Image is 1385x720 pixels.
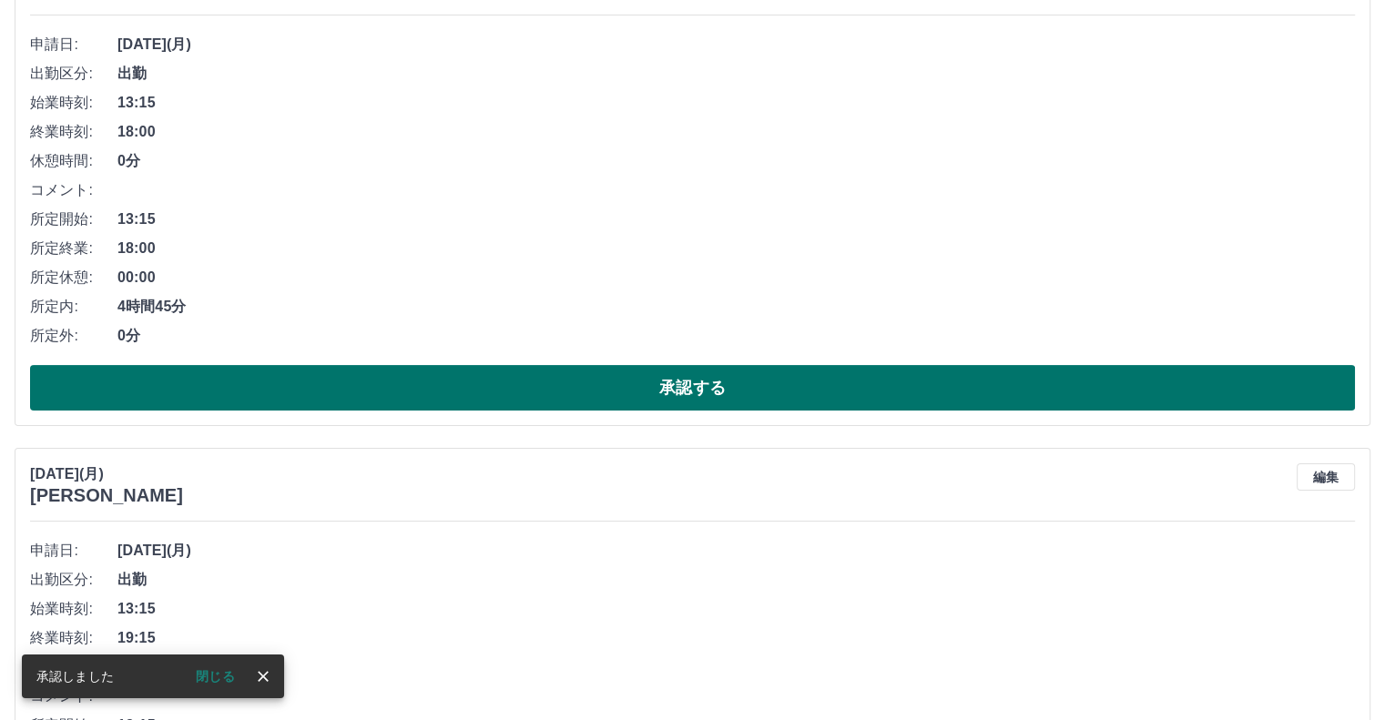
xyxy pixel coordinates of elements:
span: 13:15 [117,208,1355,230]
button: 編集 [1297,463,1355,491]
span: 出勤 [117,63,1355,85]
span: [DATE](月) [117,34,1355,56]
span: 申請日: [30,540,117,562]
span: 始業時刻: [30,598,117,620]
button: close [250,663,277,690]
button: 閉じる [181,663,250,690]
div: 承認しました [36,660,114,693]
span: 13:15 [117,92,1355,114]
span: 19:15 [117,627,1355,649]
span: [DATE](月) [117,540,1355,562]
span: 所定外: [30,325,117,347]
span: 所定内: [30,296,117,318]
span: 00:00 [117,267,1355,289]
p: [DATE](月) [30,463,183,485]
span: 0分 [117,656,1355,678]
span: 所定開始: [30,208,117,230]
span: 出勤区分: [30,63,117,85]
span: コメント: [30,179,117,201]
button: 承認する [30,365,1355,411]
span: 所定休憩: [30,267,117,289]
span: 0分 [117,325,1355,347]
span: 出勤 [117,569,1355,591]
span: 休憩時間: [30,150,117,172]
span: 4時間45分 [117,296,1355,318]
span: 18:00 [117,238,1355,259]
span: 始業時刻: [30,92,117,114]
span: 終業時刻: [30,627,117,649]
h3: [PERSON_NAME] [30,485,183,506]
span: 13:15 [117,598,1355,620]
span: 18:00 [117,121,1355,143]
span: 0分 [117,150,1355,172]
span: 申請日: [30,34,117,56]
span: 所定終業: [30,238,117,259]
span: 終業時刻: [30,121,117,143]
span: 出勤区分: [30,569,117,591]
